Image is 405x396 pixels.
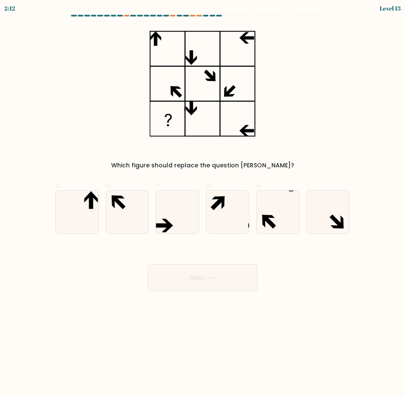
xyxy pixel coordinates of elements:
span: a. [55,180,61,190]
span: c. [156,180,161,190]
div: Level 13 [380,4,401,13]
div: 2:12 [4,4,15,13]
div: Which figure should replace the question [PERSON_NAME]? [60,161,345,170]
span: f. [306,180,310,190]
span: b. [106,180,112,190]
button: Next [148,264,257,291]
span: d. [206,180,211,190]
span: e. [256,180,262,190]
